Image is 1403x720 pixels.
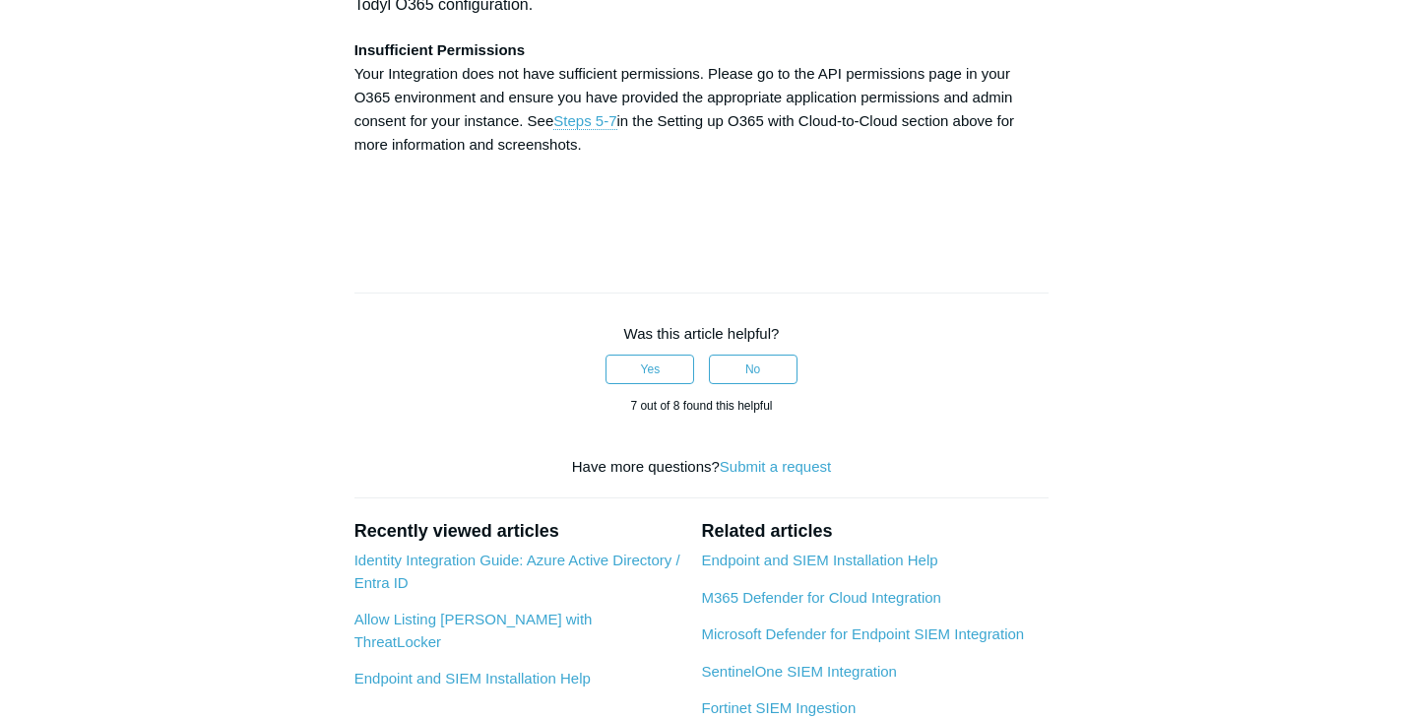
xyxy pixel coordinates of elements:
a: Endpoint and SIEM Installation Help [701,552,937,568]
a: Submit a request [720,458,831,475]
a: Allow Listing [PERSON_NAME] with ThreatLocker [354,611,593,650]
a: Steps 5-7 [553,112,616,130]
span: 7 out of 8 found this helpful [630,399,772,413]
h2: Related articles [701,518,1049,545]
button: This article was not helpful [709,355,797,384]
button: This article was helpful [606,355,694,384]
span: Was this article helpful? [624,325,780,342]
h2: Recently viewed articles [354,518,682,545]
strong: Insufficient Permissions [354,41,525,58]
a: Endpoint and SIEM Installation Help [354,670,591,687]
a: M365 Defender for Cloud Integration [701,589,940,606]
a: Microsoft Defender for Endpoint SIEM Integration [701,625,1024,642]
a: SentinelOne SIEM Integration [701,663,896,680]
a: Fortinet SIEM Ingestion [701,699,856,716]
p: Your Integration does not have sufficient permissions. Please go to the API permissions page in y... [354,38,1050,157]
a: Identity Integration Guide: Azure Active Directory / Entra ID [354,552,680,591]
div: Have more questions? [354,456,1050,479]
